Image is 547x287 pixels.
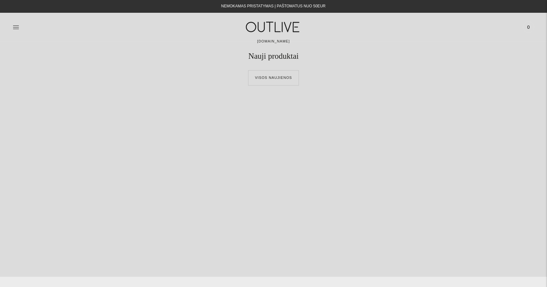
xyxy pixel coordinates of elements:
[523,20,534,34] a: 0
[248,70,299,86] a: Visos naujienos
[524,23,533,32] span: 0
[233,16,313,38] img: OUTLIVE
[221,3,326,10] div: NEMOKAMAS PRISTATYMAS Į PAŠTOMATUS NUO 50EUR
[216,51,331,62] h2: Nauji produktai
